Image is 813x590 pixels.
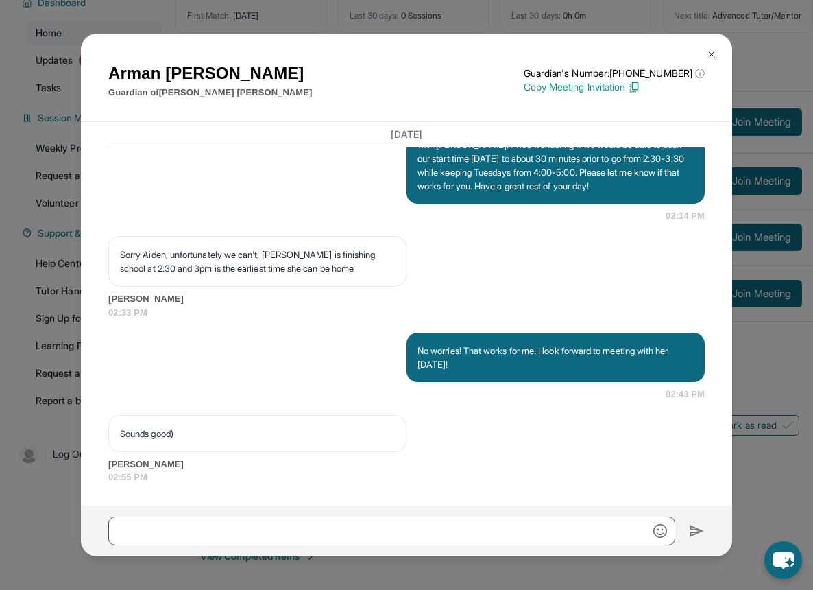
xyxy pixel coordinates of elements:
[689,523,705,539] img: Send icon
[108,128,705,141] h3: [DATE]
[108,86,312,99] p: Guardian of [PERSON_NAME] [PERSON_NAME]
[120,248,395,275] p: Sorry Aiden, unfortunately we can't, [PERSON_NAME] is finishing school at 2:30 and 3pm is the ear...
[695,67,705,80] span: ⓘ
[653,524,667,538] img: Emoji
[764,541,802,579] button: chat-button
[108,458,705,471] span: [PERSON_NAME]
[108,471,705,484] span: 02:55 PM
[666,388,705,401] span: 02:43 PM
[108,292,705,306] span: [PERSON_NAME]
[120,427,395,440] p: Sounds good)
[417,124,694,193] p: Hi [PERSON_NAME], nice to meet you too! I'm excited to start working with [PERSON_NAME]. I was wo...
[108,61,312,86] h1: Arman [PERSON_NAME]
[706,49,717,60] img: Close Icon
[628,81,640,93] img: Copy Icon
[666,209,705,223] span: 02:14 PM
[524,80,705,94] p: Copy Meeting Invitation
[524,67,705,80] p: Guardian's Number: [PHONE_NUMBER]
[108,306,705,320] span: 02:33 PM
[417,344,694,371] p: No worries! That works for me. I look forward to meeting with her [DATE]!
